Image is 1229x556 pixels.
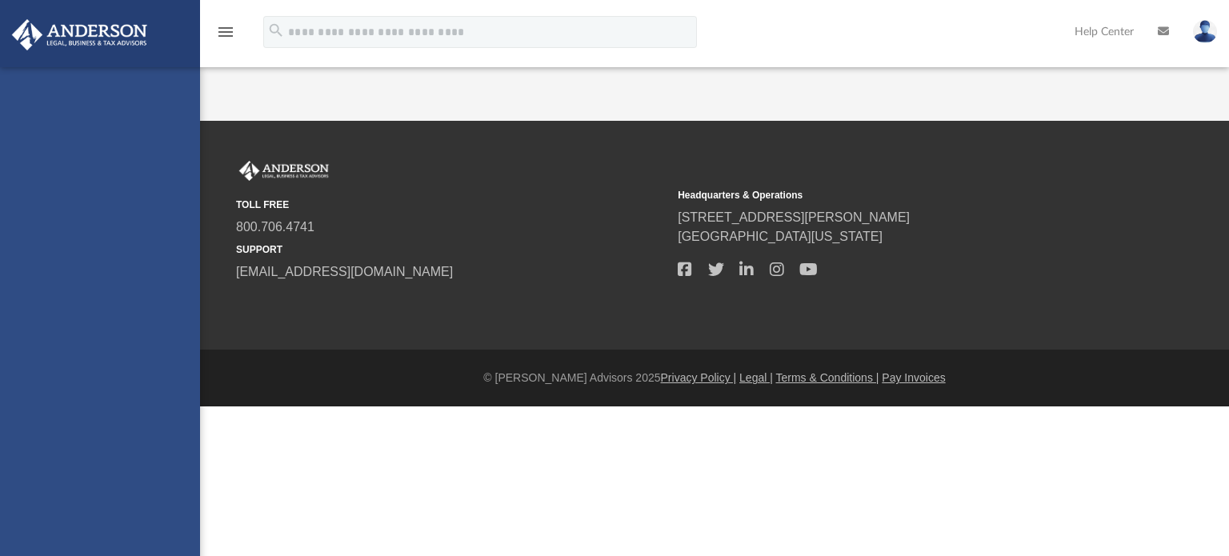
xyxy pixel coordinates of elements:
a: 800.706.4741 [236,220,314,234]
i: menu [216,22,235,42]
img: Anderson Advisors Platinum Portal [7,19,152,50]
a: [EMAIL_ADDRESS][DOMAIN_NAME] [236,265,453,278]
img: User Pic [1193,20,1217,43]
i: search [267,22,285,39]
small: TOLL FREE [236,198,667,212]
small: Headquarters & Operations [678,188,1108,202]
div: © [PERSON_NAME] Advisors 2025 [200,370,1229,386]
a: Privacy Policy | [661,371,737,384]
a: Pay Invoices [882,371,945,384]
a: [STREET_ADDRESS][PERSON_NAME] [678,210,910,224]
a: Legal | [739,371,773,384]
img: Anderson Advisors Platinum Portal [236,161,332,182]
a: [GEOGRAPHIC_DATA][US_STATE] [678,230,883,243]
small: SUPPORT [236,242,667,257]
a: Terms & Conditions | [776,371,879,384]
a: menu [216,30,235,42]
